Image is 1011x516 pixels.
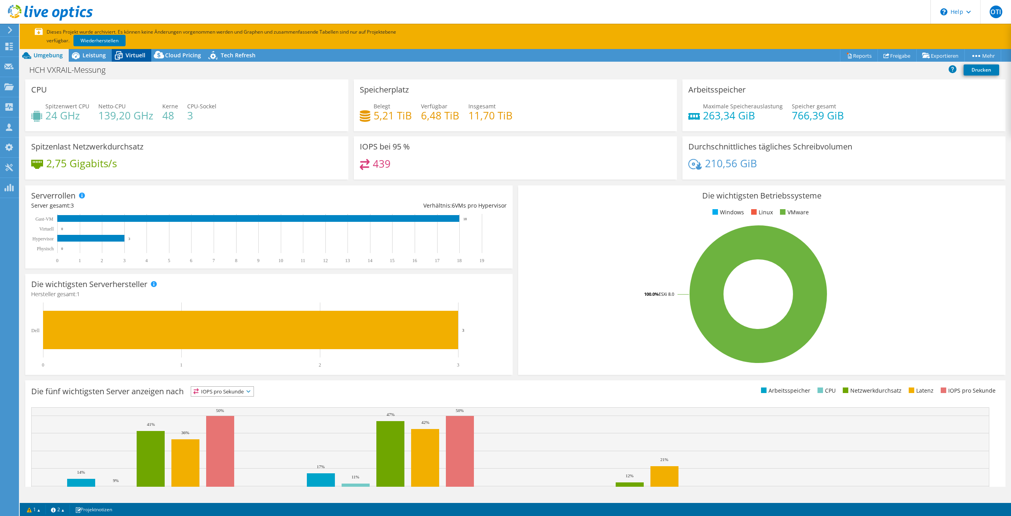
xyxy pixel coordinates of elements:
[35,28,422,45] p: Dieses Projekt wurde archiviert. Es können keine Änderungen vorgenommen werden und Graphen und zu...
[145,258,148,263] text: 4
[32,236,54,242] text: Hypervisor
[456,408,464,413] text: 50%
[162,102,178,110] span: Kerne
[126,51,145,59] span: Virtuell
[216,408,224,413] text: 50%
[759,386,810,395] li: Arbeitsspeicher
[71,202,74,209] span: 3
[703,102,783,110] span: Maximale Speicherauslastung
[39,226,54,232] text: Virtuell
[83,51,106,59] span: Leistung
[168,258,170,263] text: 5
[878,49,917,62] a: Freigabe
[659,291,674,297] tspan: ESXi 8.0
[368,258,372,263] text: 14
[113,478,119,483] text: 9%
[123,258,126,263] text: 3
[939,386,996,395] li: IOPS pro Sekunde
[31,290,507,299] h4: Hersteller gesamt:
[373,159,391,168] h4: 439
[128,237,130,241] text: 3
[37,246,54,251] text: Physisch
[360,142,410,151] h3: IOPS bei 95 %
[940,8,947,15] svg: \n
[73,35,126,46] a: Wiederherstellen
[351,474,359,479] text: 11%
[907,386,934,395] li: Latenz
[301,258,305,263] text: 11
[61,227,63,231] text: 0
[21,505,46,514] a: 1
[278,258,283,263] text: 10
[626,473,633,478] text: 12%
[45,505,70,514] a: 2
[688,142,852,151] h3: Durchschnittliches tägliches Schreibvolumen
[45,102,89,110] span: Spitzenwert CPU
[187,111,216,120] h4: 3
[916,49,965,62] a: Exportieren
[964,64,999,76] a: Drucken
[190,258,192,263] text: 6
[990,6,1002,18] span: OTI
[841,386,902,395] li: Netzwerkdurchsatz
[463,217,467,221] text: 18
[187,102,216,110] span: CPU-Sockel
[70,505,118,514] a: Projektnotizen
[749,208,773,217] li: Linux
[457,258,462,263] text: 18
[212,258,215,263] text: 7
[101,258,103,263] text: 2
[46,159,117,168] h4: 2,75 Gigabits/s
[31,191,75,200] h3: Serverrollen
[479,258,484,263] text: 19
[56,258,58,263] text: 0
[778,208,809,217] li: VMware
[319,362,321,368] text: 2
[221,51,256,59] span: Tech Refresh
[345,258,350,263] text: 13
[412,258,417,263] text: 16
[457,362,459,368] text: 3
[77,470,85,474] text: 14%
[688,85,746,94] h3: Arbeitsspeicher
[468,102,496,110] span: Insgesamt
[36,216,54,222] text: Gast-VM
[421,102,447,110] span: Verfügbar
[816,386,836,395] li: CPU
[792,102,836,110] span: Speicher gesamt
[79,258,81,263] text: 1
[31,328,39,333] text: Dell
[98,111,153,120] h4: 139,20 GHz
[162,111,178,120] h4: 48
[42,362,44,368] text: 0
[26,66,118,74] h1: HCH VXRAIL-Messung
[387,412,395,417] text: 47%
[705,159,757,168] h4: 210,56 GiB
[98,102,126,110] span: Netto-CPU
[360,85,409,94] h3: Speicherplatz
[180,362,182,368] text: 1
[257,258,259,263] text: 9
[524,191,1000,200] h3: Die wichtigsten Betriebssysteme
[374,111,412,120] h4: 5,21 TiB
[191,387,254,396] span: IOPS pro Sekunde
[421,111,459,120] h4: 6,48 TiB
[644,291,659,297] tspan: 100.0%
[792,111,844,120] h4: 766,39 GiB
[31,142,143,151] h3: Spitzenlast Netzwerkdurchsatz
[660,457,668,462] text: 21%
[165,51,201,59] span: Cloud Pricing
[964,49,1001,62] a: Mehr
[181,430,189,435] text: 36%
[452,202,455,209] span: 6
[435,258,440,263] text: 17
[147,422,155,427] text: 41%
[61,247,63,251] text: 0
[31,201,269,210] div: Server gesamt:
[45,111,89,120] h4: 24 GHz
[31,280,147,289] h3: Die wichtigsten Serverhersteller
[710,208,744,217] li: Windows
[235,258,237,263] text: 8
[34,51,63,59] span: Umgebung
[31,85,47,94] h3: CPU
